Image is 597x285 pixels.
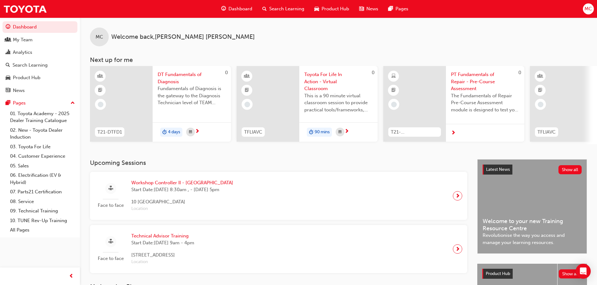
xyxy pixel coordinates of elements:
a: 09. Technical Training [8,206,77,216]
a: Latest NewsShow all [483,165,582,175]
span: Pages [395,5,408,13]
span: PT Fundamentals of Repair - Pre-Course Assessment [451,71,519,92]
span: booktick-icon [98,86,102,94]
span: Start Date: [DATE] 9am - 4pm [131,239,194,247]
span: DT Fundamentals of Diagnosis [158,71,226,85]
span: guage-icon [6,24,10,30]
span: booktick-icon [391,86,396,94]
div: Product Hub [13,74,40,81]
span: Location [131,205,233,212]
button: Show all [558,165,582,174]
span: calendar-icon [189,128,192,136]
span: Search Learning [269,5,304,13]
span: booktick-icon [538,86,542,94]
a: 08. Service [8,197,77,206]
span: Latest News [486,167,510,172]
span: next-icon [455,245,460,253]
span: car-icon [6,75,10,81]
span: This is a 90 minute virtual classroom session to provide practical tools/frameworks, behaviours a... [304,92,373,114]
div: Analytics [13,49,32,56]
span: up-icon [71,99,75,107]
span: learningResourceType_ELEARNING-icon [391,72,396,80]
a: All Pages [8,225,77,235]
span: Toyota For Life In Action - Virtual Classroom [304,71,373,92]
a: 06. Electrification (EV & Hybrid) [8,170,77,187]
span: 0 [372,70,374,75]
span: search-icon [262,5,267,13]
h3: Next up for me [80,56,597,64]
span: learningResourceType_INSTRUCTOR_LED-icon [98,72,102,80]
a: Product Hub [3,72,77,84]
div: News [13,87,25,94]
span: Fundamentals of Diagnosis is the gateway to the Diagnosis Technician level of TEAM Training and s... [158,85,226,106]
a: Face to faceWorkshop Controller II - [GEOGRAPHIC_DATA]Start Date:[DATE] 8:30am , - [DATE] 5pm10 [... [95,177,462,215]
span: TFLIAVC [537,129,556,136]
span: search-icon [6,63,10,68]
span: pages-icon [6,100,10,106]
a: 10. TUNE Rev-Up Training [8,216,77,226]
span: Welcome back , [PERSON_NAME] [PERSON_NAME] [111,33,255,41]
span: prev-icon [69,272,74,280]
span: learningResourceType_INSTRUCTOR_LED-icon [538,72,542,80]
span: Face to face [95,255,126,262]
span: learningRecordVerb_NONE-icon [538,102,543,107]
span: [STREET_ADDRESS] [131,252,194,259]
span: learningResourceType_INSTRUCTOR_LED-icon [245,72,249,80]
span: duration-icon [162,128,167,136]
button: Pages [3,97,77,109]
a: search-iconSearch Learning [257,3,309,15]
span: Product Hub [486,271,510,276]
span: news-icon [6,88,10,94]
span: next-icon [451,130,456,136]
span: Technical Advisor Training [131,232,194,240]
span: duration-icon [309,128,313,136]
a: 02. New - Toyota Dealer Induction [8,125,77,142]
img: Trak [3,2,47,16]
a: 0TFLIAVCToyota For Life In Action - Virtual ClassroomThis is a 90 minute virtual classroom sessio... [237,66,378,142]
h3: Upcoming Sessions [90,159,467,166]
span: T21-DTFD1 [97,129,122,136]
a: pages-iconPages [383,3,413,15]
span: Location [131,258,194,266]
span: Face to face [95,202,126,209]
span: sessionType_FACE_TO_FACE-icon [108,238,113,246]
a: 03. Toyota For Life [8,142,77,152]
a: 01. Toyota Academy - 2025 Dealer Training Catalogue [8,109,77,125]
span: 90 mins [315,129,330,136]
a: Dashboard [3,21,77,33]
a: Product HubShow all [482,269,582,279]
div: Open Intercom Messenger [576,264,591,279]
span: Start Date: [DATE] 8:30am , - [DATE] 5pm [131,186,233,193]
span: car-icon [314,5,319,13]
a: 0T21-DTFD1DT Fundamentals of DiagnosisFundamentals of Diagnosis is the gateway to the Diagnosis T... [90,66,231,142]
div: Pages [13,99,26,107]
a: guage-iconDashboard [216,3,257,15]
a: Analytics [3,47,77,58]
a: My Team [3,34,77,46]
span: next-icon [344,129,349,135]
span: calendar-icon [338,128,342,136]
span: MC [584,5,592,13]
span: 4 days [168,129,180,136]
button: MC [583,3,594,14]
span: learningRecordVerb_NONE-icon [98,102,103,107]
span: booktick-icon [245,86,249,94]
a: car-iconProduct Hub [309,3,354,15]
span: people-icon [6,37,10,43]
span: The Fundamentals of Repair Pre-Course Assessment module is designed to test your learning and und... [451,92,519,114]
span: pages-icon [388,5,393,13]
a: 04. Customer Experience [8,151,77,161]
a: News [3,85,77,96]
button: Show all [559,269,582,278]
div: Search Learning [13,62,48,69]
a: Face to faceTechnical Advisor TrainingStart Date:[DATE] 9am - 4pm[STREET_ADDRESS]Location [95,230,462,268]
a: 05. Sales [8,161,77,171]
a: news-iconNews [354,3,383,15]
span: T21-PTFOR_PRE_EXAM [391,129,438,136]
button: DashboardMy TeamAnalyticsSearch LearningProduct HubNews [3,20,77,97]
span: Revolutionise the way you access and manage your learning resources. [483,232,582,246]
span: learningRecordVerb_NONE-icon [244,102,250,107]
a: 07. Parts21 Certification [8,187,77,197]
span: chart-icon [6,50,10,55]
